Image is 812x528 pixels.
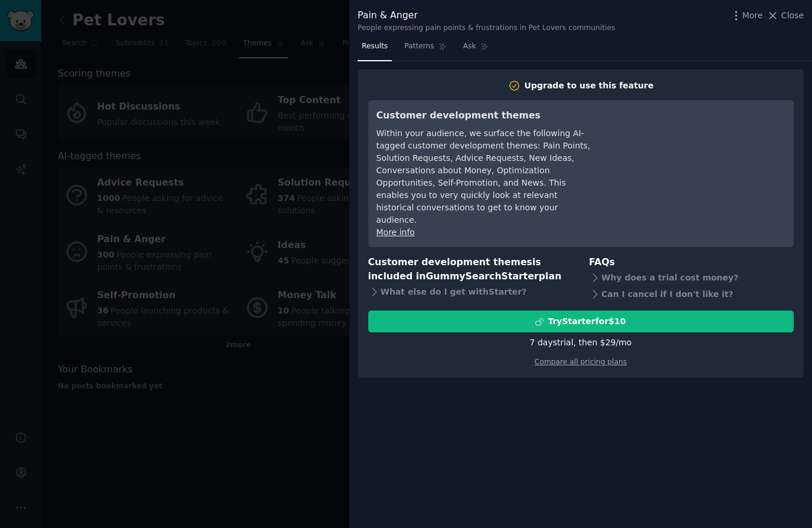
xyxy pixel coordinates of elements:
h3: FAQs [589,255,794,270]
iframe: YouTube video player [608,108,785,197]
div: Pain & Anger [358,8,615,23]
div: Upgrade to use this feature [525,80,654,92]
span: Results [362,41,388,52]
button: Close [767,9,804,22]
div: 7 days trial, then $ 29 /mo [530,336,632,349]
div: What else do I get with Starter ? [368,284,573,301]
span: Ask [463,41,476,52]
h3: Customer development themes is included in plan [368,255,573,284]
a: More info [376,227,415,237]
a: Compare all pricing plans [535,358,627,366]
a: Patterns [400,37,450,61]
span: More [742,9,763,22]
div: Within your audience, we surface the following AI-tagged customer development themes: Pain Points... [376,127,592,226]
span: Close [781,9,804,22]
div: Why does a trial cost money? [589,269,794,286]
button: TryStarterfor$10 [368,311,794,332]
div: Can I cancel if I don't like it? [589,286,794,302]
div: People expressing pain points & frustrations in Pet Lovers communities [358,23,615,34]
span: Patterns [404,41,434,52]
a: Ask [459,37,493,61]
h3: Customer development themes [376,108,592,123]
button: More [730,9,763,22]
span: GummySearch Starter [425,270,538,282]
div: Try Starter for $10 [548,315,626,328]
a: Results [358,37,392,61]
